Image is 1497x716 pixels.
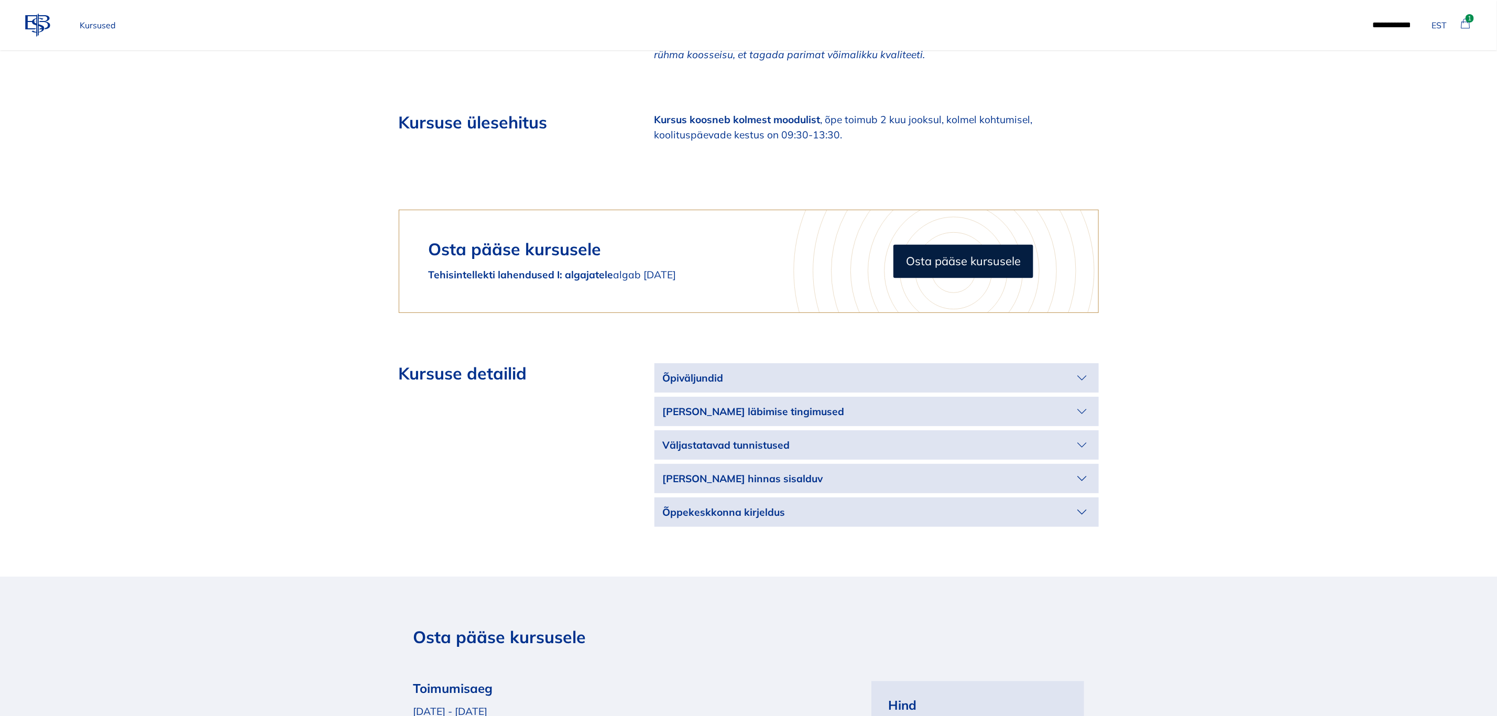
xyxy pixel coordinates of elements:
[654,33,1088,61] em: * Koolituse korraldajad jätavad endale õiguse viia programmis sisse muudatusi, arvestades rühma k...
[663,438,1074,453] p: Väljastatavad tunnistused
[429,268,850,283] p: algab [DATE]
[663,404,1074,419] p: [PERSON_NAME] läbimise tingimused
[663,371,1074,386] p: Õpiväljundid
[893,245,1033,278] button: Osta pääse kursusele
[663,505,1074,520] p: Õppekeskkonna kirjeldus
[1459,15,1472,31] a: 1
[399,363,621,383] h2: Kursuse detailid
[399,112,621,132] h2: Kursuse ülesehitus
[888,698,916,713] h3: Hind
[654,113,821,126] strong: Kursus koosneb kolmest moodulist
[75,15,120,36] a: Kursused
[654,112,1099,143] p: , õpe toimub 2 kuu jooksul, kolmel kohtumisel, koolituspäevade kestus on 09:30-13:30.
[429,269,614,281] b: Tehisintellekti lahendused I: algajatele
[654,397,1099,426] button: [PERSON_NAME] läbimise tingimused
[1466,14,1474,23] small: 1
[413,681,838,697] h3: Toimumisaeg
[663,471,1074,486] p: [PERSON_NAME] hinnas sisalduv
[654,464,1099,493] button: [PERSON_NAME] hinnas sisalduv
[1427,15,1451,36] button: EST
[429,240,850,259] h2: Osta pääse kursusele
[654,363,1099,393] button: Õpiväljundid
[413,627,1084,647] h2: Osta pääse kursusele
[654,430,1099,460] button: Väljastatavad tunnistused
[906,253,1021,270] span: Osta pääse kursusele
[654,497,1099,527] button: Õppekeskkonna kirjeldus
